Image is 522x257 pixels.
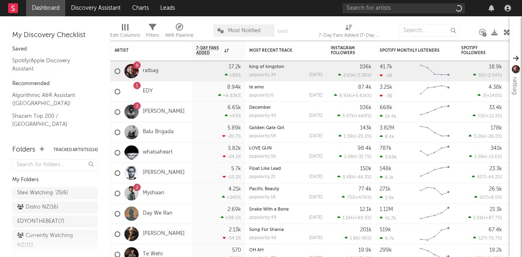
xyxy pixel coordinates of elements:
div: 570 [232,248,241,253]
div: 8.4k [380,134,394,139]
div: Stevi Watching '25 ( 6 ) [17,188,68,198]
span: -20.2 % [356,134,370,139]
div: Saved [12,44,98,54]
div: 6.65k [228,105,241,110]
div: Pacific Beauty [249,187,323,191]
div: 106k [360,105,372,110]
a: Currently Watching NZ(15) [12,230,98,252]
div: Folders [12,145,35,155]
a: Stevi Watching '25(6) [12,187,98,199]
span: +6.61k % [352,94,370,98]
a: Distro NZ(16) [12,201,98,213]
div: 201k [360,227,372,233]
div: 12.1k [360,207,372,212]
span: +8.5 % [488,195,501,200]
a: OH AH [249,248,263,253]
span: +87.7 % [485,216,501,220]
div: -24.1 % [223,154,241,159]
div: Float Like Lead [249,167,323,171]
span: +89.5 % [354,216,370,220]
a: Algorithmic A&R Assistant ([GEOGRAPHIC_DATA]) [12,91,90,108]
svg: Chart title [416,61,453,81]
button: Tracked Artists(114) [53,148,98,152]
a: Golden Gate Girl [249,126,284,130]
div: popularity: 18 [249,195,276,200]
div: 8.94k [227,85,241,90]
div: ( ) [334,93,372,98]
div: 668k [380,105,392,110]
div: 4.38k [489,85,502,90]
svg: Chart title [416,122,453,143]
div: ( ) [468,215,502,220]
div: 5.7k [231,166,241,171]
div: ( ) [338,72,372,78]
div: ( ) [337,113,372,119]
input: Search for folders... [12,159,98,171]
span: 7-Day Fans Added [196,46,222,55]
span: +669 % [355,114,370,119]
div: -20.7 % [222,134,241,139]
a: EDY [143,88,153,95]
svg: Chart title [416,224,453,244]
div: ( ) [473,235,502,241]
div: -38 [380,93,392,99]
div: 67.4k [489,227,502,233]
span: -70.7 % [487,236,501,241]
span: 1.01k [473,216,484,220]
div: 77.4k [358,187,372,192]
span: 1.39k [344,134,355,139]
div: 3.82M [380,125,394,131]
div: December [249,105,323,110]
div: 41.7k [380,215,396,221]
span: 551 [478,114,485,119]
div: EDYONTHEBEAT ( 7 ) [17,217,64,226]
a: Float Like Lead [249,167,281,171]
a: whatsaheart [143,149,173,156]
span: +676 % [356,195,370,200]
div: 98.4k [358,146,372,151]
div: ( ) [345,235,372,241]
div: ( ) [469,154,502,159]
div: ratbag [510,77,520,95]
span: 2 [483,94,485,98]
div: 2.13k [229,227,241,233]
a: te amo [249,85,264,90]
div: te amo [249,85,323,90]
div: Artist [115,48,176,53]
div: [DATE] [309,73,323,77]
span: 3.48k [343,175,354,180]
a: Pacific Beauty [249,187,279,191]
div: -28 [380,73,392,78]
a: EDYONTHEBEAT(7) [12,215,98,228]
a: Balu Brigada [143,129,174,136]
div: popularity: 46 [249,236,276,240]
svg: Chart title [416,81,453,102]
div: 5.89k [228,125,241,131]
svg: Chart title [416,204,453,224]
div: 41.7k [380,64,392,70]
input: Search for artists [343,3,465,13]
div: 3.25k [380,85,392,90]
div: Filters [146,20,159,44]
div: ( ) [469,134,502,139]
div: [DATE] [309,195,323,200]
div: [DATE] [309,154,323,159]
div: 299k [380,248,392,253]
div: 6.1k [380,175,394,180]
div: 87.4k [358,85,372,90]
span: 1.08k [344,155,356,159]
div: 4.21k [228,187,241,192]
div: ( ) [338,134,372,139]
span: +2.04 % [485,73,501,78]
span: -26.2 % [487,134,501,139]
div: 2.9k [380,195,394,200]
span: 127 [478,236,485,241]
div: ( ) [478,93,502,98]
span: -31.7 % [357,155,370,159]
div: +98.5 % [221,215,241,220]
div: 19.2k [489,248,502,253]
div: 143k [360,125,372,131]
div: 341k [491,146,502,151]
span: 50 [478,73,484,78]
div: king of kingston [249,65,323,69]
